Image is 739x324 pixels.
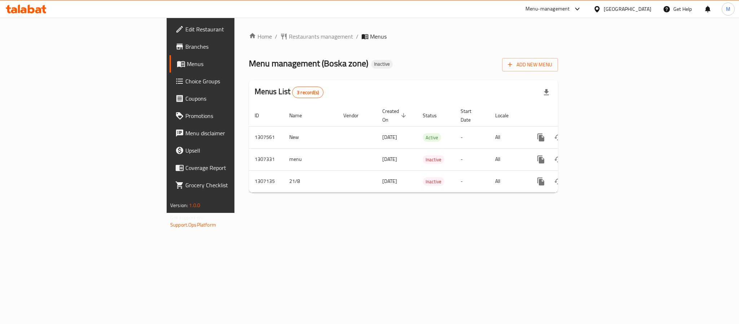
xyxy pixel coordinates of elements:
[170,73,290,90] a: Choice Groups
[170,176,290,194] a: Grocery Checklist
[249,32,558,41] nav: breadcrumb
[370,32,387,41] span: Menus
[187,60,284,68] span: Menus
[170,213,203,222] span: Get support on:
[170,107,290,124] a: Promotions
[527,105,607,127] th: Actions
[255,86,324,98] h2: Menus List
[455,148,489,170] td: -
[185,94,284,103] span: Coupons
[170,90,290,107] a: Coupons
[371,61,393,67] span: Inactive
[423,156,444,164] span: Inactive
[502,58,558,71] button: Add New Menu
[170,159,290,176] a: Coverage Report
[489,126,527,148] td: All
[185,25,284,34] span: Edit Restaurant
[455,126,489,148] td: -
[170,55,290,73] a: Menus
[495,111,518,120] span: Locale
[185,163,284,172] span: Coverage Report
[550,173,567,190] button: Change Status
[726,5,730,13] span: M
[532,173,550,190] button: more
[185,42,284,51] span: Branches
[289,111,311,120] span: Name
[170,142,290,159] a: Upsell
[423,178,444,186] span: Inactive
[170,201,188,210] span: Version:
[249,105,607,193] table: enhanced table
[283,148,338,170] td: menu
[289,32,353,41] span: Restaurants management
[185,111,284,120] span: Promotions
[170,220,216,229] a: Support.OpsPlatform
[255,111,268,120] span: ID
[371,60,393,69] div: Inactive
[455,170,489,192] td: -
[508,60,552,69] span: Add New Menu
[532,129,550,146] button: more
[525,5,570,13] div: Menu-management
[461,107,481,124] span: Start Date
[170,21,290,38] a: Edit Restaurant
[489,148,527,170] td: All
[170,124,290,142] a: Menu disclaimer
[382,107,408,124] span: Created On
[604,5,651,13] div: [GEOGRAPHIC_DATA]
[292,89,323,96] span: 3 record(s)
[538,84,555,101] div: Export file
[170,38,290,55] a: Branches
[283,170,338,192] td: 21/8
[423,133,441,142] span: Active
[423,111,446,120] span: Status
[550,151,567,168] button: Change Status
[382,154,397,164] span: [DATE]
[382,132,397,142] span: [DATE]
[189,201,200,210] span: 1.0.0
[283,126,338,148] td: New
[185,77,284,86] span: Choice Groups
[550,129,567,146] button: Change Status
[249,55,368,71] span: Menu management ( Boska zone )
[185,129,284,137] span: Menu disclaimer
[280,32,353,41] a: Restaurants management
[292,87,324,98] div: Total records count
[532,151,550,168] button: more
[185,146,284,155] span: Upsell
[343,111,368,120] span: Vendor
[489,170,527,192] td: All
[382,176,397,186] span: [DATE]
[356,32,358,41] li: /
[185,181,284,189] span: Grocery Checklist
